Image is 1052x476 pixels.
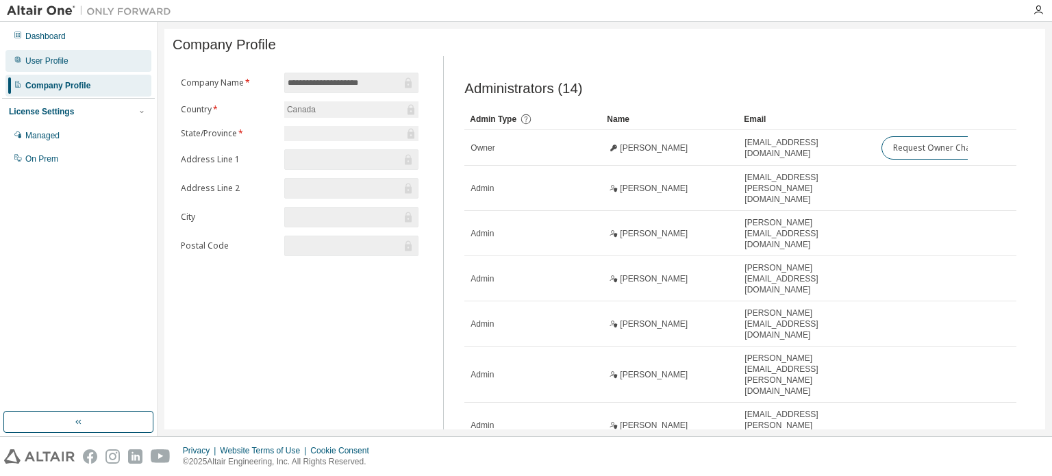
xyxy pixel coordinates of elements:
[25,80,90,91] div: Company Profile
[173,37,276,53] span: Company Profile
[620,420,688,431] span: [PERSON_NAME]
[471,273,494,284] span: Admin
[25,130,60,141] div: Managed
[744,108,870,130] div: Email
[620,228,688,239] span: [PERSON_NAME]
[620,273,688,284] span: [PERSON_NAME]
[744,172,869,205] span: [EMAIL_ADDRESS][PERSON_NAME][DOMAIN_NAME]
[284,101,418,118] div: Canada
[151,449,171,464] img: youtube.svg
[181,212,276,223] label: City
[471,369,494,380] span: Admin
[220,445,310,456] div: Website Terms of Use
[744,217,869,250] span: [PERSON_NAME][EMAIL_ADDRESS][DOMAIN_NAME]
[183,445,220,456] div: Privacy
[744,353,869,397] span: [PERSON_NAME][EMAIL_ADDRESS][PERSON_NAME][DOMAIN_NAME]
[471,142,494,153] span: Owner
[620,142,688,153] span: [PERSON_NAME]
[181,104,276,115] label: Country
[744,137,869,159] span: [EMAIL_ADDRESS][DOMAIN_NAME]
[285,102,318,117] div: Canada
[25,153,58,164] div: On Prem
[181,183,276,194] label: Address Line 2
[4,449,75,464] img: altair_logo.svg
[105,449,120,464] img: instagram.svg
[181,77,276,88] label: Company Name
[470,114,516,124] span: Admin Type
[83,449,97,464] img: facebook.svg
[620,318,688,329] span: [PERSON_NAME]
[471,318,494,329] span: Admin
[7,4,178,18] img: Altair One
[471,420,494,431] span: Admin
[607,108,733,130] div: Name
[25,55,68,66] div: User Profile
[464,81,582,97] span: Administrators (14)
[744,308,869,340] span: [PERSON_NAME][EMAIL_ADDRESS][DOMAIN_NAME]
[310,445,377,456] div: Cookie Consent
[181,154,276,165] label: Address Line 1
[183,456,377,468] p: © 2025 Altair Engineering, Inc. All Rights Reserved.
[25,31,66,42] div: Dashboard
[471,183,494,194] span: Admin
[881,136,997,160] button: Request Owner Change
[181,240,276,251] label: Postal Code
[9,106,74,117] div: License Settings
[471,228,494,239] span: Admin
[620,369,688,380] span: [PERSON_NAME]
[620,183,688,194] span: [PERSON_NAME]
[181,128,276,139] label: State/Province
[128,449,142,464] img: linkedin.svg
[744,409,869,442] span: [EMAIL_ADDRESS][PERSON_NAME][DOMAIN_NAME]
[744,262,869,295] span: [PERSON_NAME][EMAIL_ADDRESS][DOMAIN_NAME]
